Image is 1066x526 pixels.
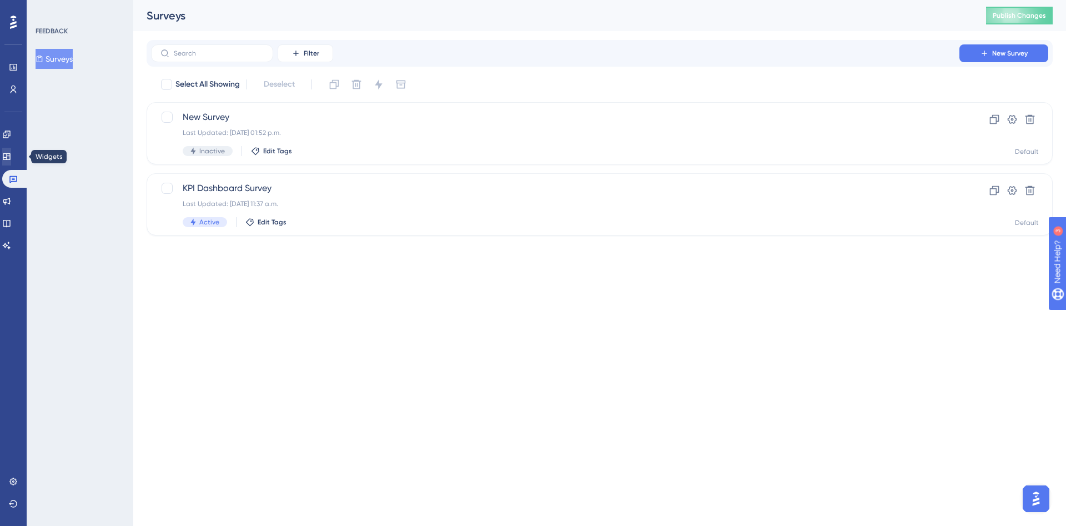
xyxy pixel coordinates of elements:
button: Deselect [254,74,305,94]
input: Search [174,49,264,57]
span: Active [199,218,219,227]
div: Default [1015,147,1039,156]
span: Publish Changes [993,11,1046,20]
button: Edit Tags [251,147,292,156]
div: 3 [77,6,81,14]
span: Edit Tags [258,218,286,227]
span: Filter [304,49,319,58]
button: Publish Changes [986,7,1053,24]
button: Surveys [36,49,73,69]
button: Edit Tags [245,218,286,227]
span: Inactive [199,147,225,156]
div: Last Updated: [DATE] 11:37 a.m. [183,199,928,208]
span: Need Help? [26,3,69,16]
button: New Survey [959,44,1048,62]
div: Default [1015,218,1039,227]
div: Last Updated: [DATE] 01:52 p.m. [183,128,928,137]
span: New Survey [183,111,928,124]
button: Filter [278,44,333,62]
span: KPI Dashboard Survey [183,182,928,195]
span: Select All Showing [175,78,240,91]
span: New Survey [992,49,1028,58]
span: Deselect [264,78,295,91]
iframe: UserGuiding AI Assistant Launcher [1019,482,1053,515]
div: FEEDBACK [36,27,68,36]
div: Surveys [147,8,958,23]
span: Edit Tags [263,147,292,156]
